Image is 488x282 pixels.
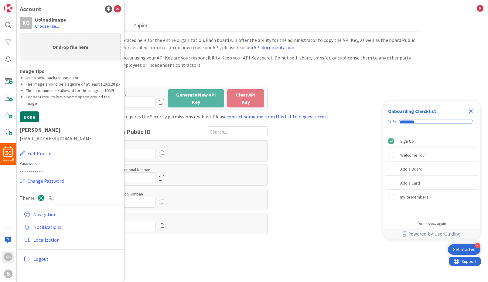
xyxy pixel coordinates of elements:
div: Welcome Tour is incomplete. [386,148,478,162]
div: Welcome Tour [400,151,426,159]
span: [EMAIL_ADDRESS][DOMAIN_NAME] [20,135,121,142]
div: 20% [388,119,396,124]
div: Footer [383,229,480,240]
div: Open Get Started checklist, remaining modules: 4 [448,244,480,255]
span: Logout [33,255,119,263]
a: API documentation [254,44,294,50]
div: Do not show again [418,221,446,226]
a: Powered by UserGuiding [386,229,477,240]
div: Add a Card is incomplete. [386,176,478,190]
button: Generate New API Key [168,89,224,107]
a: contact someone from this list to request access [227,114,329,120]
div: Onboarding Checklist [388,107,436,115]
li: The maximum size allowed for the image is 10MB [26,87,121,94]
div: Get Started [453,246,476,253]
h1: [PERSON_NAME] [20,127,121,133]
button: Done [20,111,39,122]
div: Add a Board [400,165,422,173]
button: Zapier [132,20,149,31]
a: Notifications [21,222,121,233]
button: Edit Profile [20,149,52,157]
label: Password [20,160,121,167]
span: 30 [5,151,11,155]
div: S [4,270,12,278]
a: Localization [21,234,121,245]
div: All activities that occur using your API Key are your responsibility. Keep your API Key secret. D... [85,54,419,69]
div: Checklist Container [383,101,480,240]
li: The image should be a square of at least 128x128 px [26,81,121,87]
div: API Key [85,75,268,84]
div: Sign Up is complete. [386,134,478,148]
span: Powered by UserGuiding [408,230,461,238]
li: For best results leave some space around the image [26,94,121,107]
span: Theme [20,194,35,202]
div: Account [20,5,42,14]
img: Visit kanbanzone.com [4,4,12,12]
div: KG [20,17,32,29]
div: Invite Members [400,193,428,201]
label: Choose File... [35,23,59,29]
div: Upload image [35,17,121,23]
div: 4 [475,243,480,248]
input: Search... [207,126,268,137]
button: Clear API Key [227,89,264,107]
div: The API key is generated here for the entire organization. Each board will offer the ability for ... [85,36,419,51]
div: Invite Members is incomplete. [386,190,478,204]
div: Add a Board is incomplete. [386,162,478,176]
div: KG [4,253,12,261]
a: Navigation [21,209,121,220]
p: Or drop file here [20,33,121,61]
div: Checklist progress: 20% [388,119,476,124]
span: Support [13,1,28,8]
button: Change Password [20,177,64,185]
div: The section above requires the Security permissions enabled. Please . [85,113,419,120]
div: Close Checklist [466,106,476,116]
div: Sign Up [400,138,414,145]
div: Image Tips [20,67,121,75]
div: Checklist items [383,132,480,217]
li: Use a solid background color [26,75,121,81]
div: Add a Card [400,179,420,187]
